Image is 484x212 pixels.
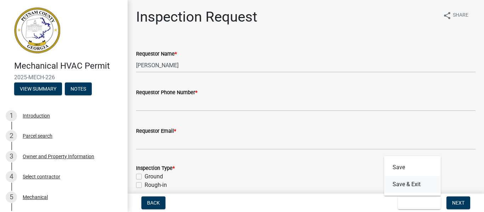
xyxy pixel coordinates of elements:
[6,110,17,121] div: 1
[136,52,177,57] label: Requestor Name
[147,200,160,206] span: Back
[136,129,176,134] label: Requestor Email
[384,156,441,196] div: Save & Exit
[6,151,17,162] div: 3
[145,189,157,198] label: Final
[65,82,92,95] button: Notes
[14,86,62,92] wm-modal-confirm: Summary
[404,200,431,206] span: Save & Exit
[14,7,60,53] img: Putnam County, Georgia
[384,176,441,193] button: Save & Exit
[145,181,167,189] label: Rough-in
[136,8,257,25] h1: Inspection Request
[141,196,165,209] button: Back
[6,130,17,142] div: 2
[23,113,50,118] div: Introduction
[136,90,197,95] label: Requestor Phone Number
[14,74,113,81] span: 2025-MECH-226
[453,11,468,20] span: Share
[23,174,60,179] div: Select contractor
[443,11,451,20] i: share
[6,191,17,203] div: 5
[136,166,175,171] label: Inspection Type
[23,133,52,138] div: Parcel search
[6,171,17,182] div: 4
[384,159,441,176] button: Save
[23,154,94,159] div: Owner and Property Information
[452,200,465,206] span: Next
[65,86,92,92] wm-modal-confirm: Notes
[398,196,441,209] button: Save & Exit
[437,8,474,22] button: shareShare
[23,195,48,200] div: Mechanical
[145,172,163,181] label: Ground
[14,61,122,71] h4: Mechanical HVAC Permit
[14,82,62,95] button: View Summary
[446,196,470,209] button: Next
